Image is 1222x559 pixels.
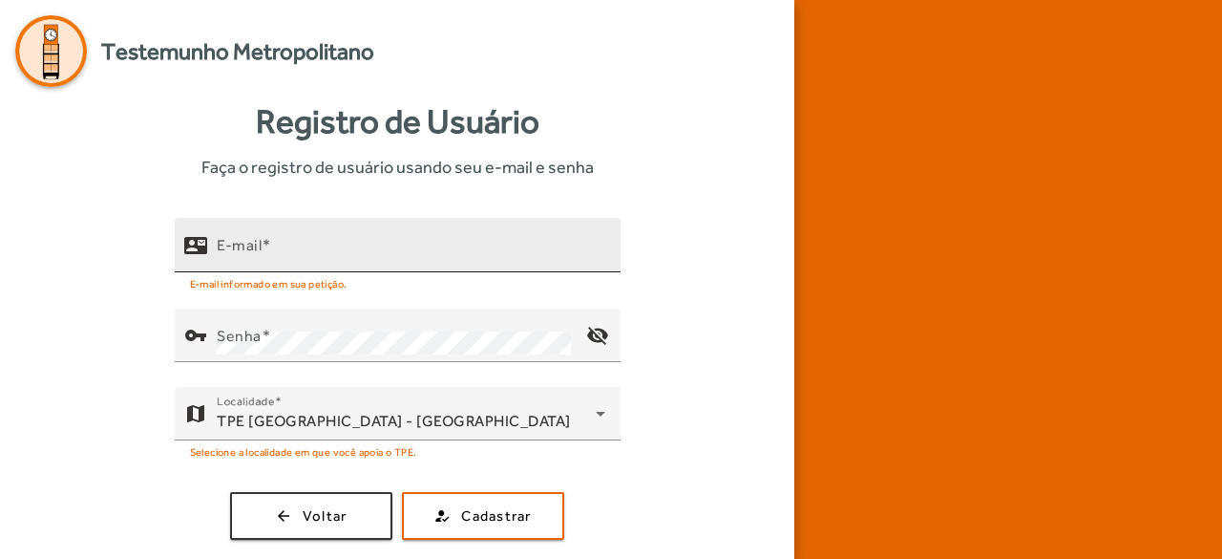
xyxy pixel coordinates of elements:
mat-icon: visibility_off [574,312,620,358]
mat-hint: E-mail informado em sua petição. [190,272,348,293]
button: Cadastrar [402,492,564,540]
span: Cadastrar [461,505,531,527]
button: Voltar [230,492,392,540]
mat-label: Senha [217,327,262,345]
mat-hint: Selecione a localidade em que você apoia o TPE. [190,441,417,462]
mat-icon: vpn_key [184,324,207,347]
mat-icon: contact_mail [184,234,207,257]
span: Testemunho Metropolitano [101,34,374,69]
span: Voltar [303,505,348,527]
mat-label: Localidade [217,395,275,408]
mat-label: E-mail [217,236,262,254]
span: Faça o registro de usuário usando seu e-mail e senha [201,154,594,180]
mat-icon: map [184,402,207,425]
img: Logo Agenda [15,15,87,87]
span: TPE [GEOGRAPHIC_DATA] - [GEOGRAPHIC_DATA] [217,412,571,430]
strong: Registro de Usuário [256,97,539,147]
